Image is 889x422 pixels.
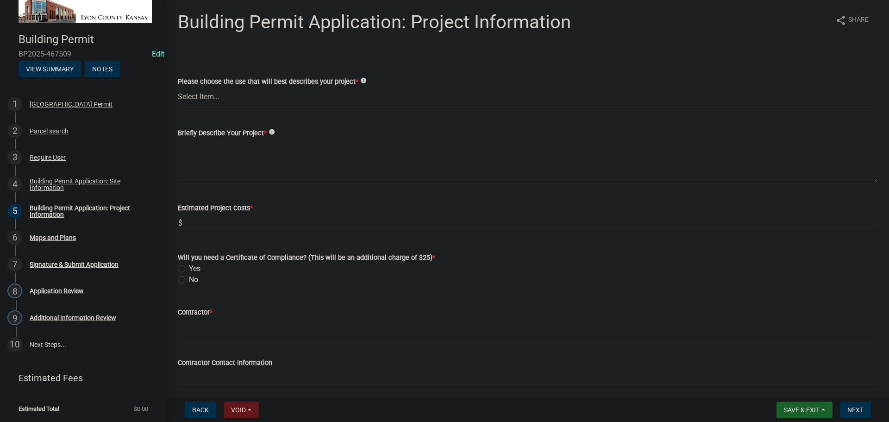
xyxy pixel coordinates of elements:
[835,15,846,26] i: share
[185,402,216,418] button: Back
[30,288,84,294] div: Application Review
[7,257,22,272] div: 7
[178,79,358,85] label: Please choose the use that will best describes your project
[7,337,22,352] div: 10
[19,61,81,77] button: View Summary
[30,128,69,134] div: Parcel search
[828,11,876,29] button: shareShare
[847,406,864,414] span: Next
[85,66,120,74] wm-modal-confirm: Notes
[7,124,22,139] div: 2
[178,360,272,366] label: Contractor Contact Information
[19,50,148,58] span: BP2025-467509
[30,261,119,268] div: Signature & Submit Application
[189,263,200,274] label: Yes
[178,309,213,316] label: Contractor
[189,274,198,285] label: No
[7,97,22,112] div: 1
[360,77,367,84] i: info
[178,130,267,137] label: Briefly Describe Your Project
[85,61,120,77] button: Notes
[7,369,152,387] a: Estimated Fees
[7,230,22,245] div: 6
[231,406,246,414] span: Void
[7,177,22,192] div: 4
[269,129,275,135] i: info
[840,402,871,418] button: Next
[152,50,164,58] wm-modal-confirm: Edit Application Number
[192,406,209,414] span: Back
[19,406,59,412] span: Estimated Total
[7,204,22,219] div: 5
[848,15,869,26] span: Share
[178,255,435,261] label: Will you need a Certificate of Compliance? (This will be an additional charge of $25)
[19,66,81,74] wm-modal-confirm: Summary
[784,406,820,414] span: Save & Exit
[7,310,22,325] div: 9
[224,402,259,418] button: Void
[134,406,148,412] span: $0.00
[30,315,116,321] div: Additional Information Review
[152,50,164,58] a: Edit
[30,234,76,241] div: Maps and Plans
[19,33,159,46] h4: Building Permit
[776,402,833,418] button: Save & Exit
[30,154,66,161] div: Require User
[178,205,253,212] label: Estimated Project Costs
[30,205,152,218] div: Building Permit Application: Project Information
[7,283,22,298] div: 8
[178,214,183,233] span: $
[30,101,113,107] div: [GEOGRAPHIC_DATA] Permit
[7,150,22,165] div: 3
[178,11,571,33] h1: Building Permit Application: Project Information
[30,178,152,191] div: Building Permit Application: Site Information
